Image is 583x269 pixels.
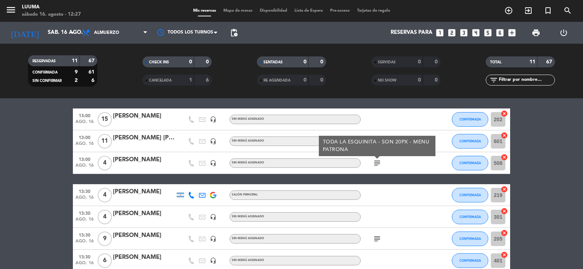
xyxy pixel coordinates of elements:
div: sábado 16. agosto - 12:27 [22,11,81,18]
span: SALÓN PRINCIPAL [232,193,258,196]
i: subject [373,159,382,167]
span: 13:00 [75,111,94,119]
i: search [563,6,572,15]
span: 4 [98,210,112,224]
span: Disponibilidad [256,9,291,13]
span: SENTADAS [263,60,283,64]
span: Tarjetas de regalo [353,9,394,13]
i: power_settings_new [559,28,568,37]
span: SIN CONFIRMAR [32,79,62,83]
button: CONFIRMADA [452,253,488,268]
button: menu [5,4,16,18]
span: Sin menú asignado [232,139,264,142]
button: CONFIRMADA [452,210,488,224]
strong: 0 [418,59,421,64]
button: CONFIRMADA [452,134,488,149]
span: ago. 16 [75,261,94,269]
span: CONFIRMADA [459,237,481,241]
i: add_box [507,28,517,37]
i: [DATE] [5,25,44,41]
span: Sin menú asignado [232,237,264,240]
i: cancel [501,154,508,161]
i: headset_mic [210,160,216,166]
span: 4 [98,188,112,202]
i: cancel [501,186,508,193]
strong: 9 [75,70,78,75]
span: ago. 16 [75,119,94,128]
span: Sin menú asignado [232,259,264,262]
button: CONFIRMADA [452,232,488,246]
span: CONFIRMADA [459,258,481,262]
strong: 6 [206,78,210,83]
span: SERVIDAS [378,60,396,64]
i: subject [373,234,382,243]
span: 13:30 [75,209,94,217]
strong: 0 [320,59,325,64]
span: CONFIRMADA [459,215,481,219]
span: Sin menú asignado [232,118,264,120]
div: [PERSON_NAME] [113,155,175,165]
strong: 6 [91,78,96,83]
strong: 61 [89,70,96,75]
i: cancel [501,207,508,215]
div: [PERSON_NAME] [PERSON_NAME] [113,133,175,143]
span: 11 [98,134,112,149]
span: 6 [98,253,112,268]
i: arrow_drop_down [68,28,77,37]
span: Pre-acceso [326,9,353,13]
strong: 67 [546,59,553,64]
i: looks_6 [495,28,505,37]
i: cancel [501,251,508,258]
i: headset_mic [210,236,216,242]
span: pending_actions [230,28,238,37]
strong: 0 [304,78,306,83]
strong: 0 [418,78,421,83]
strong: 0 [435,78,439,83]
i: menu [5,4,16,15]
span: NO SHOW [378,79,396,82]
i: turned_in_not [544,6,552,15]
span: ago. 16 [75,163,94,171]
strong: 0 [435,59,439,64]
span: Mis reservas [189,9,220,13]
div: [PERSON_NAME] [113,111,175,121]
span: CONFIRMADA [32,71,58,74]
input: Filtrar por nombre... [498,76,555,84]
strong: 67 [89,58,96,63]
strong: 0 [206,59,210,64]
span: RESERVADAS [32,59,56,63]
div: Luuma [22,4,81,11]
i: looks_two [447,28,457,37]
strong: 11 [529,59,535,64]
span: CHECK INS [149,60,169,64]
strong: 11 [72,58,78,63]
button: CONFIRMADA [452,188,488,202]
span: 13:00 [75,155,94,163]
i: headset_mic [210,257,216,264]
div: [PERSON_NAME] [113,231,175,240]
i: headset_mic [210,214,216,220]
span: 13:30 [75,187,94,195]
span: Sin menú asignado [232,161,264,164]
span: 15 [98,112,112,127]
span: CONFIRMADA [459,193,481,197]
div: TODA LA ESQUINITA - SON 20PX - MENU PATRONA [323,138,432,154]
i: headset_mic [210,138,216,145]
i: looks_one [435,28,445,37]
div: [PERSON_NAME] [113,187,175,197]
span: CONFIRMADA [459,139,481,143]
span: ago. 16 [75,195,94,203]
img: google-logo.png [210,192,216,198]
i: looks_5 [483,28,493,37]
span: Sin menú asignado [232,215,264,218]
span: ago. 16 [75,141,94,150]
strong: 0 [320,78,325,83]
i: exit_to_app [524,6,533,15]
span: TOTAL [490,60,501,64]
span: 13:00 [75,133,94,141]
strong: 1 [189,78,192,83]
strong: 2 [75,78,78,83]
i: add_circle_outline [504,6,513,15]
strong: 0 [189,59,192,64]
span: RE AGENDADA [263,79,290,82]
